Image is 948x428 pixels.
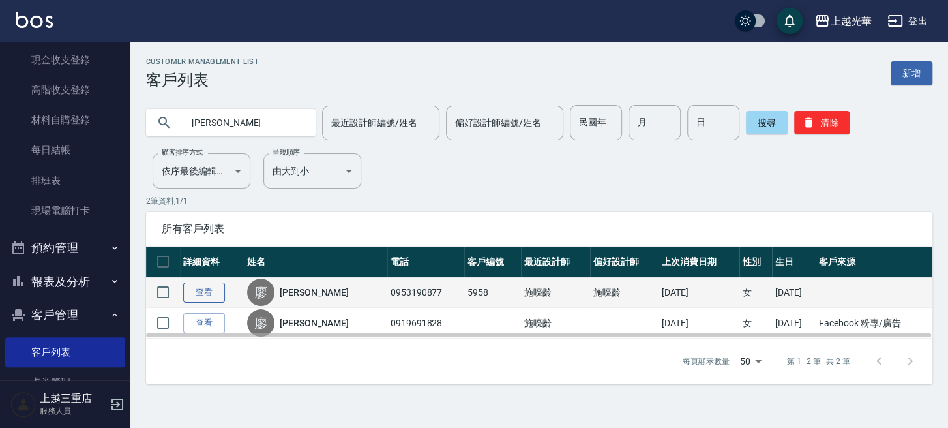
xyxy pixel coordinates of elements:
h3: 客戶列表 [146,71,259,89]
span: 所有客戶列表 [162,222,917,236]
h2: Customer Management List [146,57,259,66]
div: 由大到小 [263,153,361,189]
td: 女 [739,308,772,339]
h5: 上越三重店 [40,392,106,405]
a: 新增 [891,61,932,85]
button: 搜尋 [746,111,788,134]
td: [DATE] [772,277,816,308]
a: 每日結帳 [5,135,125,165]
td: [DATE] [659,277,739,308]
a: 現金收支登錄 [5,45,125,75]
label: 顧客排序方式 [162,147,203,157]
button: save [777,8,803,34]
a: 高階收支登錄 [5,75,125,105]
a: 查看 [183,283,225,303]
th: 生日 [772,247,816,277]
th: 客戶來源 [816,247,932,277]
p: 服務人員 [40,405,106,417]
img: Logo [16,12,53,28]
div: 廖 [247,279,274,306]
td: 女 [739,277,772,308]
p: 每頁顯示數量 [683,356,730,367]
p: 2 筆資料, 1 / 1 [146,195,932,207]
a: [PERSON_NAME] [280,286,349,299]
button: 報表及分析 [5,265,125,299]
a: 現場電腦打卡 [5,196,125,226]
div: 依序最後編輯時間 [153,153,250,189]
td: Facebook 粉專/廣告 [816,308,932,339]
td: 施喨齡 [521,308,589,339]
th: 詳細資料 [180,247,244,277]
th: 姓名 [244,247,387,277]
button: 清除 [794,111,850,134]
div: 50 [735,344,766,379]
button: 登出 [882,9,932,33]
td: 施喨齡 [590,277,659,308]
td: [DATE] [772,308,816,339]
a: [PERSON_NAME] [280,316,349,329]
a: 客戶列表 [5,337,125,367]
button: 上越光華 [809,8,877,35]
div: 廖 [247,309,274,337]
a: 卡券管理 [5,367,125,397]
td: 0919691828 [387,308,464,339]
th: 偏好設計師 [590,247,659,277]
td: 0953190877 [387,277,464,308]
input: 搜尋關鍵字 [183,105,305,140]
a: 材料自購登錄 [5,105,125,135]
img: Person [10,391,37,418]
button: 預約管理 [5,231,125,265]
p: 第 1–2 筆 共 2 筆 [787,356,850,367]
th: 最近設計師 [521,247,589,277]
button: 客戶管理 [5,298,125,332]
th: 電話 [387,247,464,277]
div: 上越光華 [830,13,872,29]
td: [DATE] [659,308,739,339]
th: 客戶編號 [464,247,521,277]
td: 施喨齡 [521,277,589,308]
a: 查看 [183,313,225,333]
a: 排班表 [5,166,125,196]
th: 性別 [739,247,772,277]
td: 5958 [464,277,521,308]
label: 呈現順序 [273,147,300,157]
th: 上次消費日期 [659,247,739,277]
